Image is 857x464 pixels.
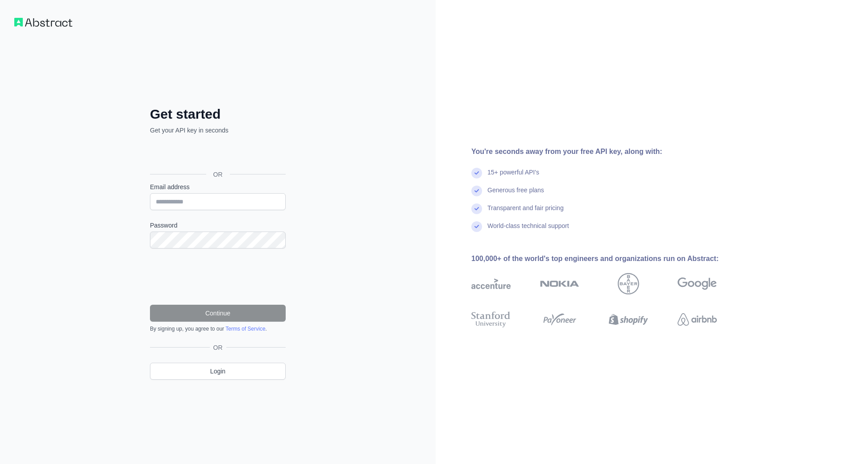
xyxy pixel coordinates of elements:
[150,126,286,135] p: Get your API key in seconds
[471,273,511,294] img: accenture
[487,221,569,239] div: World-class technical support
[150,221,286,230] label: Password
[487,203,564,221] div: Transparent and fair pricing
[150,305,286,322] button: Continue
[210,343,226,352] span: OR
[150,106,286,122] h2: Get started
[487,186,544,203] div: Generous free plans
[678,273,717,294] img: google
[150,182,286,191] label: Email address
[471,310,511,329] img: stanford university
[150,325,286,332] div: By signing up, you agree to our .
[487,168,539,186] div: 15+ powerful API's
[471,221,482,232] img: check mark
[150,363,286,380] a: Login
[471,146,745,157] div: You're seconds away from your free API key, along with:
[206,170,230,179] span: OR
[540,273,579,294] img: nokia
[225,326,265,332] a: Terms of Service
[14,18,72,27] img: Workflow
[471,186,482,196] img: check mark
[471,203,482,214] img: check mark
[609,310,648,329] img: shopify
[471,253,745,264] div: 100,000+ of the world's top engineers and organizations run on Abstract:
[540,310,579,329] img: payoneer
[618,273,639,294] img: bayer
[146,145,288,164] iframe: Кнопка "Войти с аккаунтом Google"
[471,168,482,178] img: check mark
[678,310,717,329] img: airbnb
[150,259,286,294] iframe: reCAPTCHA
